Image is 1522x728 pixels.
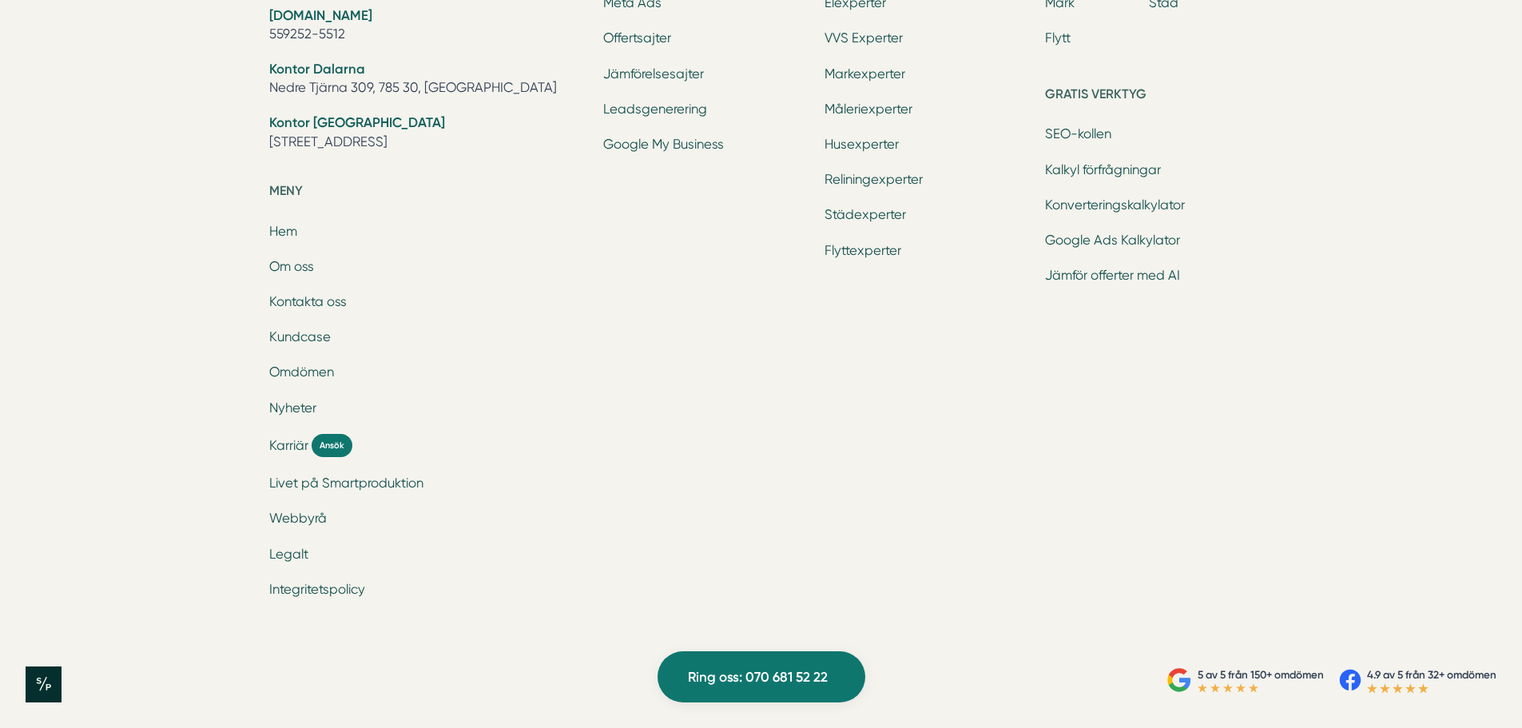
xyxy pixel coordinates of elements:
a: Offertsajter [603,30,671,46]
span: Ansök [312,434,352,457]
p: 5 av 5 från 150+ omdömen [1198,666,1324,683]
a: Flyttexperter [825,243,901,258]
li: Nedre Tjärna 309, 785 30, [GEOGRAPHIC_DATA] [269,60,585,101]
span: Ring oss: 070 681 52 22 [688,666,828,688]
a: Karriär Ansök [269,434,585,457]
a: Integritetspolicy [269,582,365,597]
a: Livet på Smartproduktion [269,475,423,491]
a: Flytt [1045,30,1071,46]
a: Kundcase [269,329,331,344]
a: Leadsgenerering [603,101,707,117]
li: 559252-5512 [269,6,585,47]
a: Om oss [269,259,314,274]
a: Jämförelsesajter [603,66,704,82]
a: Måleriexperter [825,101,912,117]
a: Webbyrå [269,511,327,526]
strong: Kontor [GEOGRAPHIC_DATA] [269,114,445,130]
a: SEO-kollen [1045,126,1111,141]
strong: Kontor Dalarna [269,61,365,77]
strong: [DOMAIN_NAME] [269,7,372,23]
a: Hem [269,224,297,239]
a: VVS Experter [825,30,903,46]
a: Husexperter [825,137,899,152]
h5: Meny [269,181,585,206]
a: Nyheter [269,400,316,416]
a: Konverteringskalkylator [1045,197,1185,213]
a: Kalkyl förfrågningar [1045,162,1161,177]
a: Kontakta oss [269,294,347,309]
span: Karriär [269,436,308,455]
a: Omdömen [269,364,334,380]
a: Ring oss: 070 681 52 22 [658,651,865,702]
p: 4.9 av 5 från 32+ omdömen [1367,666,1496,683]
h5: Gratis verktyg [1045,84,1253,109]
a: Google Ads Kalkylator [1045,233,1180,248]
a: Städexperter [825,207,906,222]
a: Jämför offerter med AI [1045,268,1180,283]
a: Reliningexperter [825,172,923,187]
li: [STREET_ADDRESS] [269,113,585,154]
a: Markexperter [825,66,905,82]
a: Legalt [269,547,308,562]
a: Google My Business [603,137,724,152]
